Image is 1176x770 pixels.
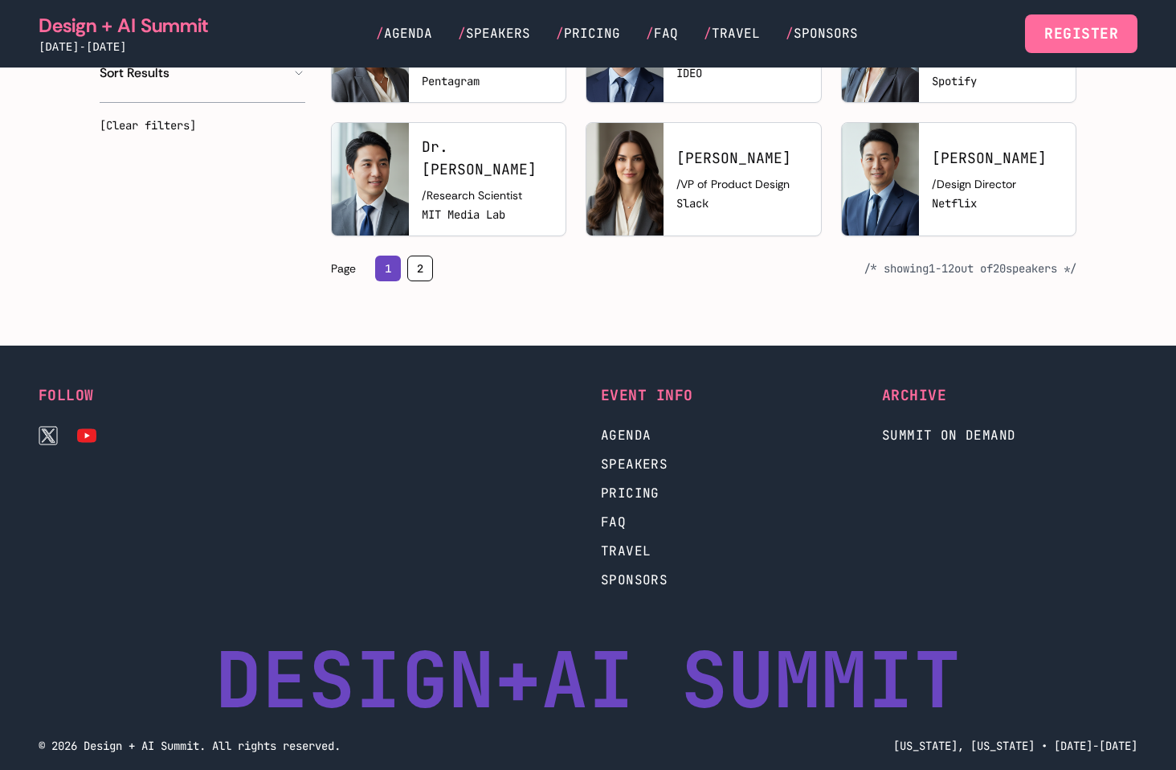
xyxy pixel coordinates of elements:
[100,117,196,133] button: [Clear filters]
[786,24,858,43] a: /Sponsors
[586,123,664,236] img: Jennifer Davis headshot
[556,24,620,43] a: /Pricing
[794,25,858,42] span: Sponsors
[407,256,433,281] button: 2
[422,136,553,181] h3: Dr. [PERSON_NAME]
[842,123,919,236] img: Robert Kim headshot
[646,24,678,43] a: /FAQ
[676,176,807,192] p: / VP of Product Design
[932,73,1063,89] p: Spotify
[864,261,1076,276] span: /* showing 1 - 12 out of 20 speakers */
[77,426,96,445] a: YouTube
[676,65,807,81] p: IDEO
[39,384,294,407] h3: Follow
[601,426,856,445] a: Agenda
[1025,14,1137,53] a: Register
[893,738,1137,754] p: [US_STATE], [US_STATE] • [DATE]-[DATE]
[556,25,564,42] span: /
[601,513,856,532] a: FAQ
[376,25,384,42] span: /
[422,187,553,203] p: / Research Scientist
[39,13,208,39] a: Design + AI Summit
[601,384,856,407] h3: Event Info
[882,384,1137,407] h3: Archive
[375,256,401,281] button: 1
[331,260,356,276] span: Page
[676,147,807,170] h3: [PERSON_NAME]
[601,542,856,561] a: Travel
[215,641,961,719] div: DESIGN+AI SUMMIT
[466,25,530,42] span: Speakers
[458,24,530,43] a: /Speakers
[676,195,807,211] p: Slack
[376,24,432,43] a: /Agenda
[786,25,794,42] span: /
[932,195,1063,211] p: Netflix
[704,25,712,42] span: /
[39,39,208,55] div: [DATE]-[DATE]
[712,25,760,42] span: Travel
[422,207,553,223] p: MIT Media Lab
[422,73,553,89] p: Pentagram
[601,484,856,503] a: Pricing
[384,25,432,42] span: Agenda
[646,25,654,42] span: /
[882,426,1137,445] a: Summit on Demand
[100,57,305,89] button: Sort Results
[704,24,760,43] a: /Travel
[654,25,678,42] span: FAQ
[458,25,466,42] span: /
[39,738,341,754] p: © 2026 Design + AI Summit. All rights reserved.
[932,147,1063,170] h3: [PERSON_NAME]
[332,123,409,236] img: Dr. Michael Liu headshot
[564,25,620,42] span: Pricing
[601,455,856,474] a: Speakers
[601,571,856,590] a: Sponsors
[39,426,58,445] a: Twitter
[932,176,1063,192] p: / Design Director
